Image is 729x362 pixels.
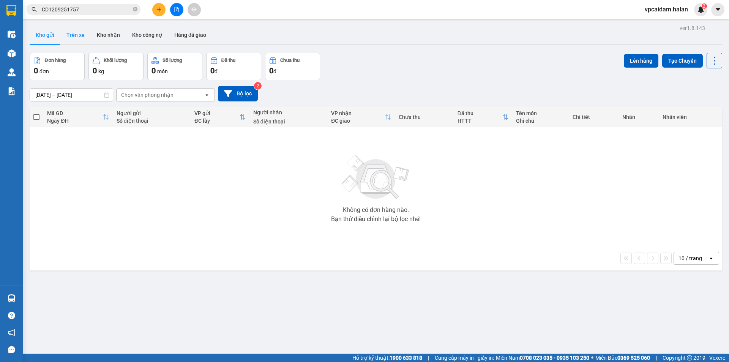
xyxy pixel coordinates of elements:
[8,312,15,319] span: question-circle
[157,68,168,74] span: món
[210,66,215,75] span: 0
[428,354,429,362] span: |
[8,30,16,38] img: warehouse-icon
[656,354,657,362] span: |
[168,26,212,44] button: Hàng đã giao
[454,107,513,127] th: Toggle SortBy
[133,7,137,11] span: close-circle
[151,66,156,75] span: 0
[170,3,183,16] button: file-add
[133,6,137,13] span: close-circle
[516,118,565,124] div: Ghi chú
[687,355,692,360] span: copyright
[617,355,650,361] strong: 0369 525 060
[331,118,385,124] div: ĐC giao
[30,26,60,44] button: Kho gửi
[697,6,704,13] img: icon-new-feature
[88,53,144,80] button: Khối lượng0kg
[338,151,414,204] img: svg+xml;base64,PHN2ZyBjbGFzcz0ibGlzdC1wbHVnX19zdmciIHhtbG5zPSJodHRwOi8vd3d3LnczLm9yZy8yMDAwL3N2Zy...
[98,68,104,74] span: kg
[60,26,91,44] button: Trên xe
[622,114,655,120] div: Nhãn
[663,114,718,120] div: Nhân viên
[218,86,258,101] button: Bộ lọc
[147,53,202,80] button: Số lượng0món
[679,255,702,262] div: 10 / trang
[331,216,421,222] div: Bạn thử điều chỉnh lại bộ lọc nhé!
[8,87,16,95] img: solution-icon
[352,354,422,362] span: Hỗ trợ kỹ thuật:
[206,53,261,80] button: Đã thu0đ
[516,110,565,116] div: Tên món
[715,6,721,13] span: caret-down
[152,3,166,16] button: plus
[702,3,707,9] sup: 2
[163,58,182,63] div: Số lượng
[8,329,15,336] span: notification
[47,118,103,124] div: Ngày ĐH
[680,24,705,32] div: ver 1.8.143
[496,354,589,362] span: Miền Nam
[215,68,218,74] span: đ
[121,91,174,99] div: Chọn văn phòng nhận
[47,110,103,116] div: Mã GD
[708,255,714,261] svg: open
[117,110,187,116] div: Người gửi
[573,114,615,120] div: Chi tiết
[39,68,49,74] span: đơn
[204,92,210,98] svg: open
[191,7,197,12] span: aim
[45,58,66,63] div: Đơn hàng
[639,5,694,14] span: vpcaidam.halan
[595,354,650,362] span: Miền Bắc
[8,49,16,57] img: warehouse-icon
[126,26,168,44] button: Kho công nợ
[8,68,16,76] img: warehouse-icon
[32,7,37,12] span: search
[253,109,323,115] div: Người nhận
[458,110,503,116] div: Đã thu
[269,66,273,75] span: 0
[194,110,239,116] div: VP gửi
[327,107,395,127] th: Toggle SortBy
[93,66,97,75] span: 0
[711,3,724,16] button: caret-down
[8,346,15,353] span: message
[520,355,589,361] strong: 0708 023 035 - 0935 103 250
[91,26,126,44] button: Kho nhận
[8,294,16,302] img: warehouse-icon
[191,107,249,127] th: Toggle SortBy
[624,54,658,68] button: Lên hàng
[117,118,187,124] div: Số điện thoại
[30,89,113,101] input: Select a date range.
[662,54,703,68] button: Tạo Chuyến
[331,110,385,116] div: VP nhận
[254,82,262,90] sup: 2
[435,354,494,362] span: Cung cấp máy in - giấy in:
[399,114,450,120] div: Chưa thu
[104,58,127,63] div: Khối lượng
[458,118,503,124] div: HTTT
[42,5,131,14] input: Tìm tên, số ĐT hoặc mã đơn
[194,118,239,124] div: ĐC lấy
[174,7,179,12] span: file-add
[34,66,38,75] span: 0
[343,207,409,213] div: Không có đơn hàng nào.
[221,58,235,63] div: Đã thu
[280,58,300,63] div: Chưa thu
[390,355,422,361] strong: 1900 633 818
[703,3,705,9] span: 2
[265,53,320,80] button: Chưa thu0đ
[273,68,276,74] span: đ
[188,3,201,16] button: aim
[6,5,16,16] img: logo-vxr
[253,119,323,125] div: Số điện thoại
[43,107,112,127] th: Toggle SortBy
[30,53,85,80] button: Đơn hàng0đơn
[156,7,162,12] span: plus
[591,356,593,359] span: ⚪️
